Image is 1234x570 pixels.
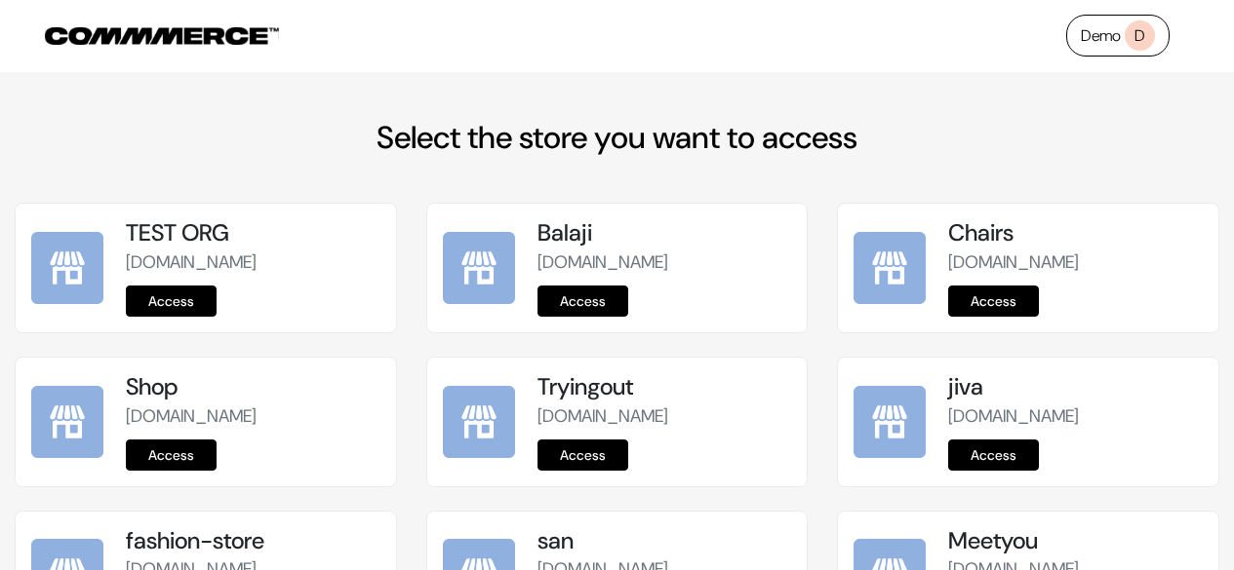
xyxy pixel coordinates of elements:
[854,386,926,458] img: jiva
[948,439,1039,471] a: Access
[15,119,1219,156] h2: Select the store you want to access
[443,386,515,458] img: Tryingout
[537,373,792,401] h5: Tryingout
[443,232,515,304] img: Balaji
[126,219,380,247] h5: TEST ORG
[126,439,217,471] a: Access
[948,249,1203,276] p: [DOMAIN_NAME]
[948,373,1203,401] h5: jiva
[537,527,792,555] h5: san
[126,285,217,317] a: Access
[126,403,380,430] p: [DOMAIN_NAME]
[1125,20,1155,51] span: D
[126,373,380,401] h5: Shop
[1066,15,1170,57] a: DemoD
[948,285,1039,317] a: Access
[537,249,792,276] p: [DOMAIN_NAME]
[31,232,103,304] img: TEST ORG
[45,27,279,45] img: COMMMERCE
[31,386,103,458] img: Shop
[537,219,792,247] h5: Balaji
[948,219,1203,247] h5: Chairs
[537,439,628,471] a: Access
[948,403,1203,430] p: [DOMAIN_NAME]
[537,403,792,430] p: [DOMAIN_NAME]
[537,285,628,317] a: Access
[854,232,926,304] img: Chairs
[126,249,380,276] p: [DOMAIN_NAME]
[126,527,380,555] h5: fashion-store
[948,527,1203,555] h5: Meetyou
